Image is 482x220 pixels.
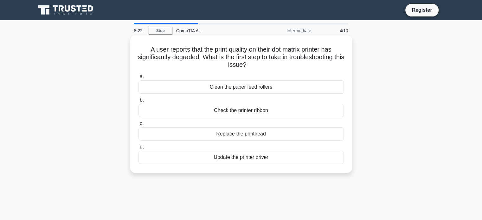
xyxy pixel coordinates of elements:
a: Register [408,6,436,14]
div: Check the printer ribbon [138,104,344,117]
div: CompTIA A+ [172,24,260,37]
div: Update the printer driver [138,151,344,164]
h5: A user reports that the print quality on their dot matrix printer has significantly degraded. Wha... [138,46,344,69]
span: d. [140,144,144,149]
div: Replace the printhead [138,127,344,141]
span: a. [140,74,144,79]
div: Intermediate [260,24,315,37]
span: c. [140,121,144,126]
span: b. [140,97,144,103]
div: Clean the paper feed rollers [138,80,344,94]
a: Stop [149,27,172,35]
div: 8:22 [130,24,149,37]
div: 4/10 [315,24,352,37]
